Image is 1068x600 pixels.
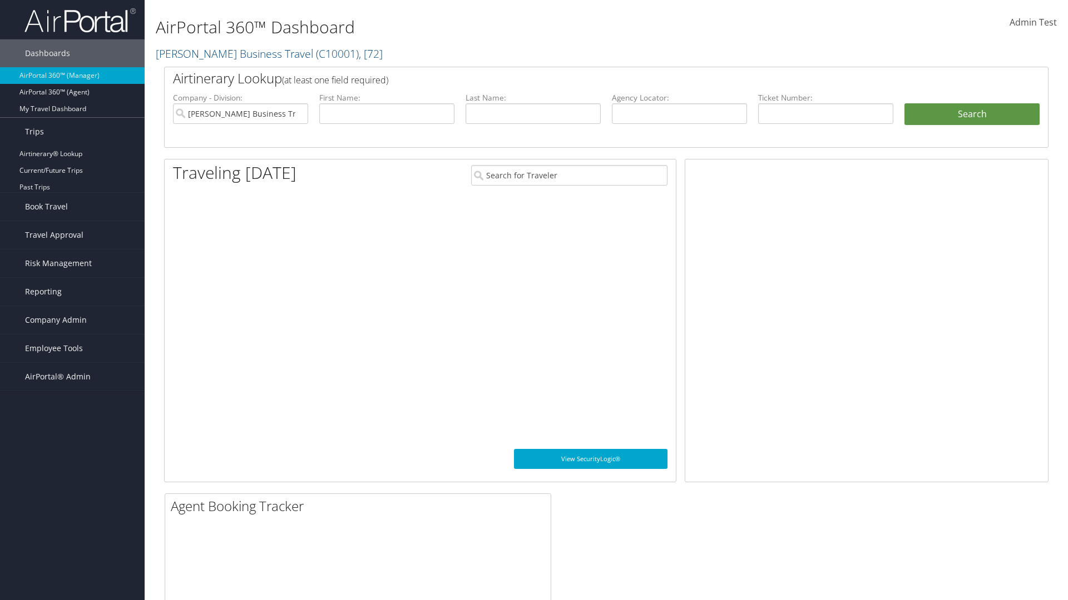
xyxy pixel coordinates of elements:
label: First Name: [319,92,454,103]
span: ( C10001 ) [316,46,359,61]
input: Search for Traveler [471,165,667,186]
h1: AirPortal 360™ Dashboard [156,16,756,39]
span: AirPortal® Admin [25,363,91,391]
span: Reporting [25,278,62,306]
h1: Traveling [DATE] [173,161,296,184]
label: Agency Locator: [612,92,747,103]
span: Risk Management [25,249,92,277]
span: Dashboards [25,39,70,67]
span: Travel Approval [25,221,83,249]
label: Company - Division: [173,92,308,103]
h2: Agent Booking Tracker [171,497,551,516]
button: Search [904,103,1040,126]
a: Admin Test [1010,6,1057,40]
span: Trips [25,118,44,146]
label: Ticket Number: [758,92,893,103]
a: [PERSON_NAME] Business Travel [156,46,383,61]
a: View SecurityLogic® [514,449,667,469]
span: Admin Test [1010,16,1057,28]
span: (at least one field required) [282,74,388,86]
span: Book Travel [25,193,68,221]
span: , [ 72 ] [359,46,383,61]
h2: Airtinerary Lookup [173,69,966,88]
span: Employee Tools [25,334,83,362]
label: Last Name: [466,92,601,103]
span: Company Admin [25,306,87,334]
img: airportal-logo.png [24,7,136,33]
